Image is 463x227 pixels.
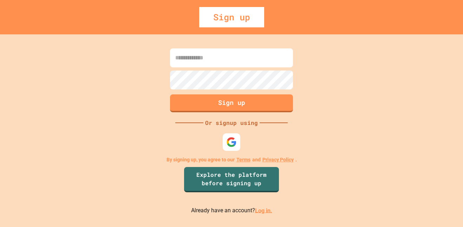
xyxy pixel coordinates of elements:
[184,167,279,192] a: Explore the platform before signing up
[170,94,293,112] button: Sign up
[262,156,294,163] a: Privacy Policy
[255,207,272,214] a: Log in.
[236,156,250,163] a: Terms
[167,156,297,163] p: By signing up, you agree to our and .
[226,137,237,147] img: google-icon.svg
[199,7,264,27] div: Sign up
[203,119,260,127] div: Or signup using
[191,206,272,215] p: Already have an account?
